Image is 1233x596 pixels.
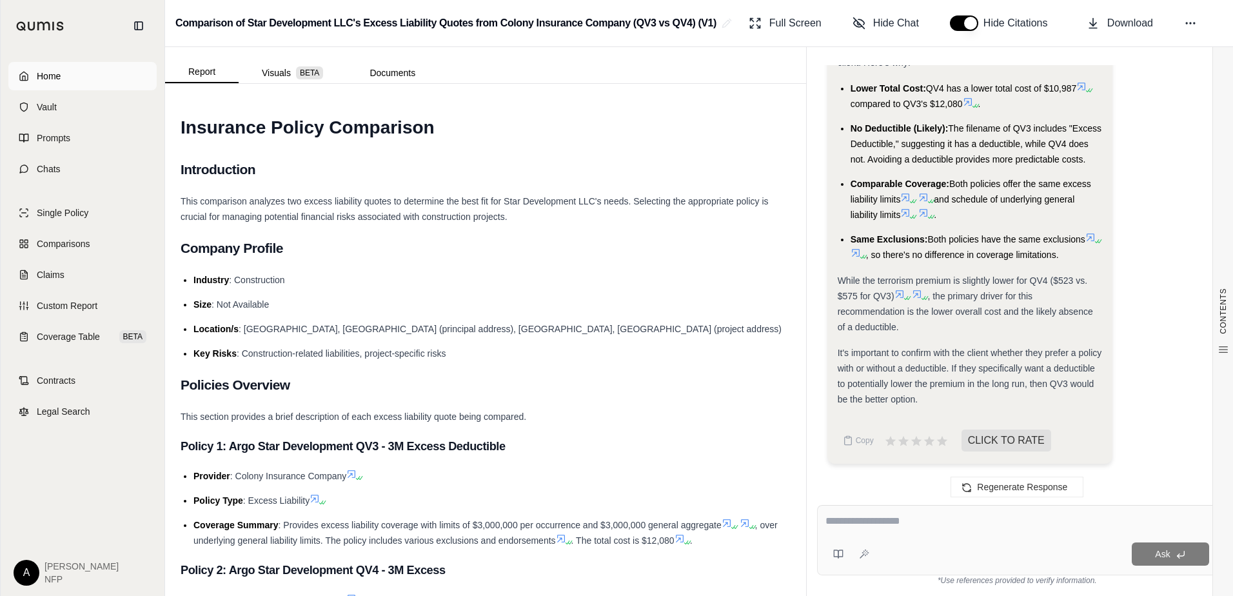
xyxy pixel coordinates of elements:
span: [PERSON_NAME] [44,560,119,573]
a: Contracts [8,366,157,395]
span: BETA [296,66,323,79]
span: Legal Search [37,405,90,418]
span: Contracts [37,374,75,387]
a: Coverage TableBETA [8,323,157,351]
a: Chats [8,155,157,183]
span: Size [193,299,212,310]
span: Same Exclusions: [851,234,928,244]
span: BETA [119,330,146,343]
span: While the terrorism premium is slightly lower for QV4 ($523 vs. $575 for QV3) [838,275,1087,301]
span: and schedule of underlying general liability limits [851,194,1075,220]
h2: Policies Overview [181,372,791,399]
span: Home [37,70,61,83]
a: Comparisons [8,230,157,258]
span: Provider [193,471,230,481]
span: : Construction [229,275,284,285]
button: Collapse sidebar [128,15,149,36]
span: Industry [193,275,229,285]
span: Vault [37,101,57,114]
h2: Comparison of Star Development LLC's Excess Liability Quotes from Colony Insurance Company (QV3 v... [175,12,716,35]
a: Single Policy [8,199,157,227]
a: Legal Search [8,397,157,426]
span: . The total cost is $12,080 [571,535,675,546]
span: Comparable Coverage: [851,179,949,189]
span: Regenerate Response [977,482,1067,492]
span: Prompts [37,132,70,144]
span: . [978,99,981,109]
button: Download [1081,10,1158,36]
span: , so there's no difference in coverage limitations. [866,250,1059,260]
button: Full Screen [744,10,827,36]
span: Coverage Summary [193,520,279,530]
img: Qumis Logo [16,21,64,31]
span: It's important to confirm with the client whether they prefer a policy with or without a deductib... [838,348,1102,404]
button: Report [165,61,239,83]
span: Full Screen [769,15,822,31]
span: : Provides excess liability coverage with limits of $3,000,000 per occurrence and $3,000,000 gene... [279,520,722,530]
span: : [GEOGRAPHIC_DATA], [GEOGRAPHIC_DATA] (principal address), [GEOGRAPHIC_DATA], [GEOGRAPHIC_DATA] ... [239,324,782,334]
span: Hide Chat [873,15,919,31]
span: The filename of QV3 includes "Excess Deductible," suggesting it has a deductible, while QV4 does ... [851,123,1101,164]
span: Both policies offer the same excess liability limits [851,179,1091,204]
div: *Use references provided to verify information. [817,575,1218,586]
a: Prompts [8,124,157,152]
h3: Policy 1: Argo Star Development QV3 - 3M Excess Deductible [181,435,791,458]
span: CONTENTS [1218,288,1228,334]
h1: Insurance Policy Comparison [181,110,791,146]
span: Comparisons [37,237,90,250]
div: A [14,560,39,586]
span: This section provides a brief description of each excess liability quote being compared. [181,412,526,422]
span: , over underlying general liability limits. The policy includes various exclusions and endorsements [193,520,778,546]
span: : Excess Liability [243,495,310,506]
span: : Construction-related liabilities, project-specific risks [237,348,446,359]
span: . [934,210,936,220]
span: . [690,535,693,546]
a: Vault [8,93,157,121]
span: QV4 has a lower total cost of $10,987 [926,83,1076,94]
h3: Policy 2: Argo Star Development QV4 - 3M Excess [181,559,791,582]
button: Visuals [239,63,346,83]
span: This comparison analyzes two excess liability quotes to determine the best fit for Star Developme... [181,196,769,222]
span: Download [1107,15,1153,31]
h2: Company Profile [181,235,791,262]
span: Location/s [193,324,239,334]
button: Documents [346,63,439,83]
span: compared to QV3's $12,080 [851,99,963,109]
button: Ask [1132,542,1209,566]
button: Regenerate Response [951,477,1083,497]
a: Claims [8,261,157,289]
span: Policy Type [193,495,243,506]
span: Claims [37,268,64,281]
span: Copy [856,435,874,446]
span: Both policies have the same exclusions [927,234,1085,244]
span: Chats [37,163,61,175]
span: Single Policy [37,206,88,219]
span: NFP [44,573,119,586]
span: No Deductible (Likely): [851,123,949,134]
span: Coverage Table [37,330,100,343]
span: : Not Available [212,299,269,310]
span: Custom Report [37,299,97,312]
a: Home [8,62,157,90]
span: Ask [1155,549,1170,559]
span: Key Risks [193,348,237,359]
a: Custom Report [8,292,157,320]
span: : Colony Insurance Company [230,471,347,481]
span: , the primary driver for this recommendation is the lower overall cost and the likely absence of ... [838,291,1093,332]
button: Copy [838,428,879,453]
span: Hide Citations [983,15,1056,31]
span: CLICK TO RATE [962,430,1051,452]
h2: Introduction [181,156,791,183]
button: Hide Chat [847,10,924,36]
span: Lower Total Cost: [851,83,926,94]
